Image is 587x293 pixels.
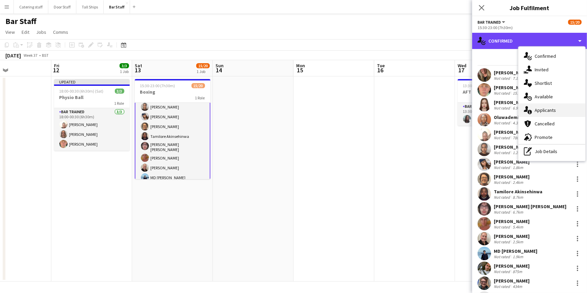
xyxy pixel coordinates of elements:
h3: Job Fulfilment [472,3,587,12]
span: Tue [377,63,385,69]
div: Tamilore Akinsehinwa [494,189,542,195]
span: Comms [53,29,68,35]
span: 15:30-23:00 (7h30m) [140,83,175,88]
div: 15.1km [511,91,527,96]
span: Shortlist [535,80,552,86]
app-job-card: 15:30-23:00 (7h30m)15/20Boxing1 Role[PERSON_NAME]Oluwademilade Oyegun[PERSON_NAME][PERSON_NAME][P... [135,79,210,179]
span: Invited [535,67,548,73]
div: [PERSON_NAME] [494,159,530,165]
span: 12 [53,66,59,74]
div: 1.9km [511,254,525,259]
div: Oluwademilade Oyegun [494,114,546,120]
span: 1 Role [195,95,205,100]
div: MD [PERSON_NAME] [494,248,537,254]
div: Not rated [494,180,511,185]
span: 1 Role [114,101,124,106]
span: Edit [22,29,29,35]
h3: Boxing [135,89,210,95]
div: [PERSON_NAME] [494,278,530,284]
div: [PERSON_NAME] [PERSON_NAME] [494,203,566,210]
div: 2.4km [511,180,525,185]
div: [PERSON_NAME] [494,233,530,239]
div: [PERSON_NAME] [494,129,530,135]
button: Bar Staff [104,0,130,14]
div: 1.2km [511,150,525,155]
span: Cancelled [535,121,555,127]
div: 7.1km [511,76,525,81]
div: [PERSON_NAME] [494,218,530,224]
span: 13 [134,66,142,74]
span: 16 [376,66,385,74]
div: Job Details [518,145,585,158]
a: Comms [50,28,71,36]
div: [DATE] [5,52,21,59]
a: View [3,28,18,36]
span: Mon [296,63,305,69]
app-card-role: Bar trained3/318:00-00:30 (6h30m)[PERSON_NAME][PERSON_NAME][PERSON_NAME] [54,108,130,151]
div: [PERSON_NAME] [494,70,530,76]
div: Not rated [494,91,511,96]
div: 1.8km [511,165,525,170]
span: Applicants [535,107,556,113]
button: Bar trained [478,20,506,25]
button: Tall Ships [76,0,104,14]
span: 15/20 [568,20,582,25]
div: Not rated [494,120,511,125]
div: [PERSON_NAME] [494,144,530,150]
div: 1 Job [197,69,209,74]
span: 18:00-00:30 (6h30m) (Sat) [59,89,104,94]
span: Sun [215,63,224,69]
div: 434m [511,284,524,289]
div: 2.5km [511,239,525,244]
div: Updated18:00-00:30 (6h30m) (Sat)3/3Physio Ball1 RoleBar trained3/318:00-00:30 (6h30m)[PERSON_NAME... [54,79,130,151]
h3: AFT Tea [458,89,533,95]
span: Bar trained [478,20,501,25]
div: Not rated [494,105,511,111]
div: 875m [511,269,524,274]
span: 13:30-17:30 (4h) [463,83,490,88]
div: Not rated [494,195,511,200]
span: Sat [135,63,142,69]
app-job-card: 13:30-17:30 (4h)1/1AFT Tea1 RoleBar trained1/113:30-17:30 (4h)[PERSON_NAME] [458,79,533,126]
div: 6.7km [511,210,525,215]
div: [PERSON_NAME] [494,174,530,180]
div: Not rated [494,254,511,259]
div: BST [42,53,49,58]
app-card-role: [PERSON_NAME]Oluwademilade Oyegun[PERSON_NAME][PERSON_NAME][PERSON_NAME][PERSON_NAME]Tamilore Aki... [135,41,210,253]
div: 780m [511,135,524,140]
div: Not rated [494,284,511,289]
a: Edit [19,28,32,36]
app-card-role: Bar trained1/113:30-17:30 (4h)[PERSON_NAME] [458,103,533,126]
div: 5.4km [511,224,525,229]
div: Not rated [494,165,511,170]
div: 6.9km [511,105,525,111]
button: Door Staff [48,0,76,14]
div: [PERSON_NAME] [494,99,530,105]
span: 17 [457,66,466,74]
div: Not rated [494,224,511,229]
div: [PERSON_NAME] [494,263,530,269]
div: 8.7km [511,195,525,200]
a: Jobs [33,28,49,36]
div: [PERSON_NAME] [494,84,530,91]
span: Promote [535,134,553,140]
span: 15/20 [192,83,205,88]
div: Confirmed [472,33,587,49]
span: View [5,29,15,35]
span: 3/3 [115,89,124,94]
div: Not rated [494,269,511,274]
span: 15/20 [196,63,210,68]
span: 3/3 [120,63,129,68]
span: Fri [54,63,59,69]
span: Week 37 [22,53,39,58]
h1: Bar Staff [5,16,36,26]
button: Catering staff [14,0,48,14]
div: Not rated [494,210,511,215]
div: Not rated [494,150,511,155]
span: Available [535,94,553,100]
div: Updated [54,79,130,84]
span: 14 [214,66,224,74]
div: 15:30-23:00 (7h30m) [478,25,582,30]
div: Not rated [494,76,511,81]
